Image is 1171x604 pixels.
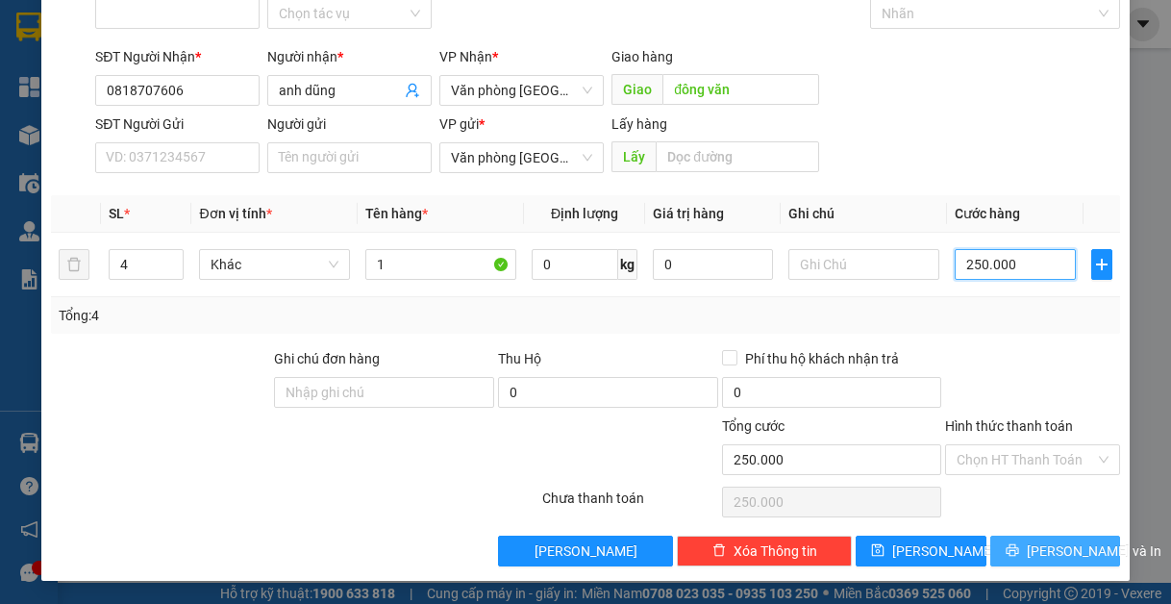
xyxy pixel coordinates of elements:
[439,113,604,135] div: VP gửi
[737,348,907,369] span: Phí thu hộ khách nhận trả
[677,536,852,566] button: deleteXóa Thông tin
[211,250,338,279] span: Khác
[59,249,89,280] button: delete
[1091,249,1113,280] button: plus
[267,46,432,67] div: Người nhận
[990,536,1121,566] button: printer[PERSON_NAME] và In
[498,536,673,566] button: [PERSON_NAME]
[274,377,494,408] input: Ghi chú đơn hàng
[109,206,124,221] span: SL
[788,249,939,280] input: Ghi Chú
[95,113,260,135] div: SĐT Người Gửi
[892,541,995,562] span: [PERSON_NAME]
[611,116,667,132] span: Lấy hàng
[59,305,454,326] div: Tổng: 4
[451,76,592,105] span: Văn phòng Tân Kỳ
[656,141,819,172] input: Dọc đường
[1006,543,1019,559] span: printer
[662,74,819,105] input: Dọc đường
[712,543,726,559] span: delete
[1092,257,1112,272] span: plus
[95,46,260,67] div: SĐT Người Nhận
[611,49,673,64] span: Giao hàng
[722,418,785,434] span: Tổng cước
[439,49,492,64] span: VP Nhận
[498,351,541,366] span: Thu Hộ
[535,541,637,562] span: [PERSON_NAME]
[871,543,884,559] span: save
[653,249,773,280] input: 0
[653,206,724,221] span: Giá trị hàng
[611,141,656,172] span: Lấy
[618,249,637,280] span: kg
[734,541,817,562] span: Xóa Thông tin
[540,488,719,521] div: Chưa thanh toán
[955,206,1020,221] span: Cước hàng
[945,418,1073,434] label: Hình thức thanh toán
[199,206,271,221] span: Đơn vị tính
[365,249,516,280] input: VD: Bàn, Ghế
[267,113,432,135] div: Người gửi
[451,143,592,172] span: Văn phòng Tân Kỳ
[551,206,618,221] span: Định lượng
[365,206,428,221] span: Tên hàng
[856,536,986,566] button: save[PERSON_NAME]
[781,195,947,233] th: Ghi chú
[611,74,662,105] span: Giao
[405,83,420,98] span: user-add
[274,351,380,366] label: Ghi chú đơn hàng
[1027,541,1161,562] span: [PERSON_NAME] và In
